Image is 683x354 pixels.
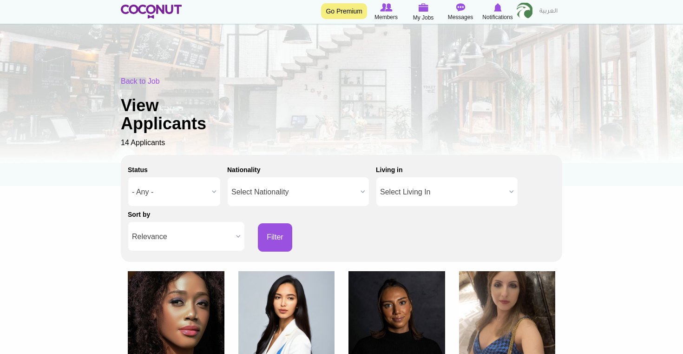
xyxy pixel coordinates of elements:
img: My Jobs [418,3,428,12]
img: Home [121,5,182,19]
label: Sort by [128,210,150,219]
h1: View Applicants [121,96,237,133]
label: Status [128,165,148,174]
a: Notifications Notifications [479,2,516,22]
span: Relevance [132,222,232,252]
a: My Jobs My Jobs [405,2,442,22]
a: Browse Members Members [368,2,405,22]
img: Notifications [494,3,502,12]
span: Members [374,13,398,22]
span: Select Nationality [231,177,357,207]
span: Notifications [482,13,512,22]
button: Filter [258,223,292,252]
label: Nationality [227,165,261,174]
a: Messages Messages [442,2,479,22]
span: My Jobs [413,13,434,22]
a: Go Premium [321,3,367,19]
div: 14 Applicants [121,76,562,148]
span: Messages [448,13,473,22]
span: Select Living In [380,177,506,207]
span: - Any - [132,177,208,207]
label: Living in [376,165,403,174]
img: Browse Members [380,3,392,12]
img: Messages [456,3,465,12]
a: العربية [535,2,562,21]
a: Back to Job [121,77,160,85]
